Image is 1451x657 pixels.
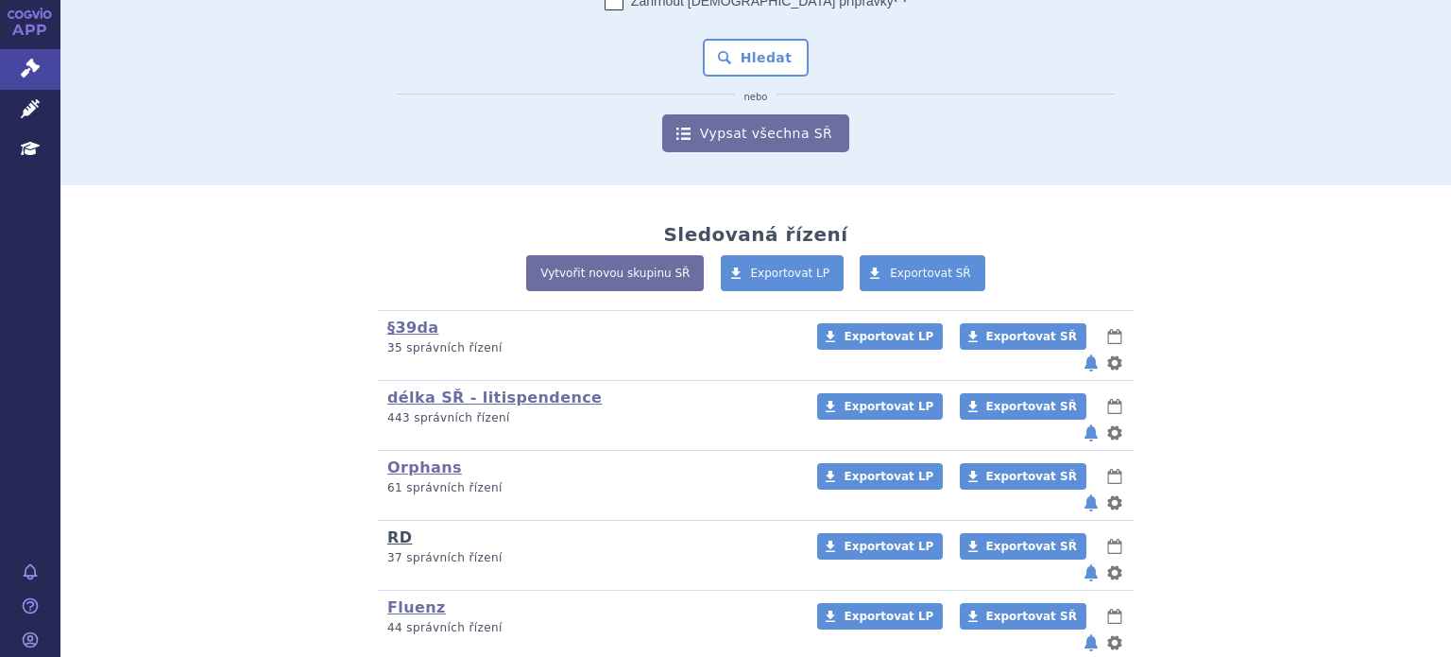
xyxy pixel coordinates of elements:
span: Exportovat LP [844,540,933,553]
button: nastavení [1105,492,1124,514]
span: Exportovat SŘ [986,610,1077,623]
span: Exportovat SŘ [986,540,1077,553]
button: notifikace [1082,492,1101,514]
span: Exportovat LP [844,400,933,413]
i: nebo [735,92,777,103]
a: Orphans [387,458,462,476]
a: Exportovat SŘ [960,533,1086,560]
button: lhůty [1105,395,1124,418]
span: Exportovat SŘ [986,400,1077,413]
a: Exportovat SŘ [860,255,985,291]
button: lhůty [1105,605,1124,628]
button: lhůty [1105,465,1124,488]
a: Exportovat LP [817,323,943,350]
a: Vypsat všechna SŘ [662,114,849,152]
a: Exportovat SŘ [960,393,1086,420]
button: nastavení [1105,562,1124,584]
button: notifikace [1082,631,1101,654]
button: lhůty [1105,535,1124,558]
a: §39da [387,319,439,337]
p: 61 správních řízení [387,480,793,496]
p: 443 správních řízení [387,410,793,426]
a: délka SŘ - litispendence [387,389,602,406]
span: Exportovat LP [844,610,933,623]
button: lhůty [1105,325,1124,348]
button: notifikace [1082,422,1101,444]
button: nastavení [1105,422,1124,444]
button: notifikace [1082,562,1101,584]
a: Fluenz [387,598,446,616]
p: 35 správních řízení [387,340,793,356]
p: 44 správních řízení [387,620,793,636]
a: Exportovat LP [817,603,943,630]
a: Exportovat SŘ [960,463,1086,490]
button: nastavení [1105,631,1124,654]
button: Hledat [703,39,810,77]
button: nastavení [1105,352,1124,374]
p: 37 správních řízení [387,550,793,566]
span: Exportovat LP [751,267,830,280]
span: Exportovat SŘ [986,330,1077,343]
span: Exportovat LP [844,470,933,483]
a: Exportovat LP [817,463,943,490]
a: Exportovat LP [817,393,943,420]
button: notifikace [1082,352,1101,374]
span: Exportovat SŘ [890,267,971,280]
h2: Sledovaná řízení [663,223,847,246]
span: Exportovat SŘ [986,470,1077,483]
a: Exportovat SŘ [960,603,1086,630]
span: Exportovat LP [844,330,933,343]
a: Exportovat LP [721,255,845,291]
a: RD [387,528,412,546]
a: Exportovat SŘ [960,323,1086,350]
a: Vytvořit novou skupinu SŘ [526,255,704,291]
a: Exportovat LP [817,533,943,560]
